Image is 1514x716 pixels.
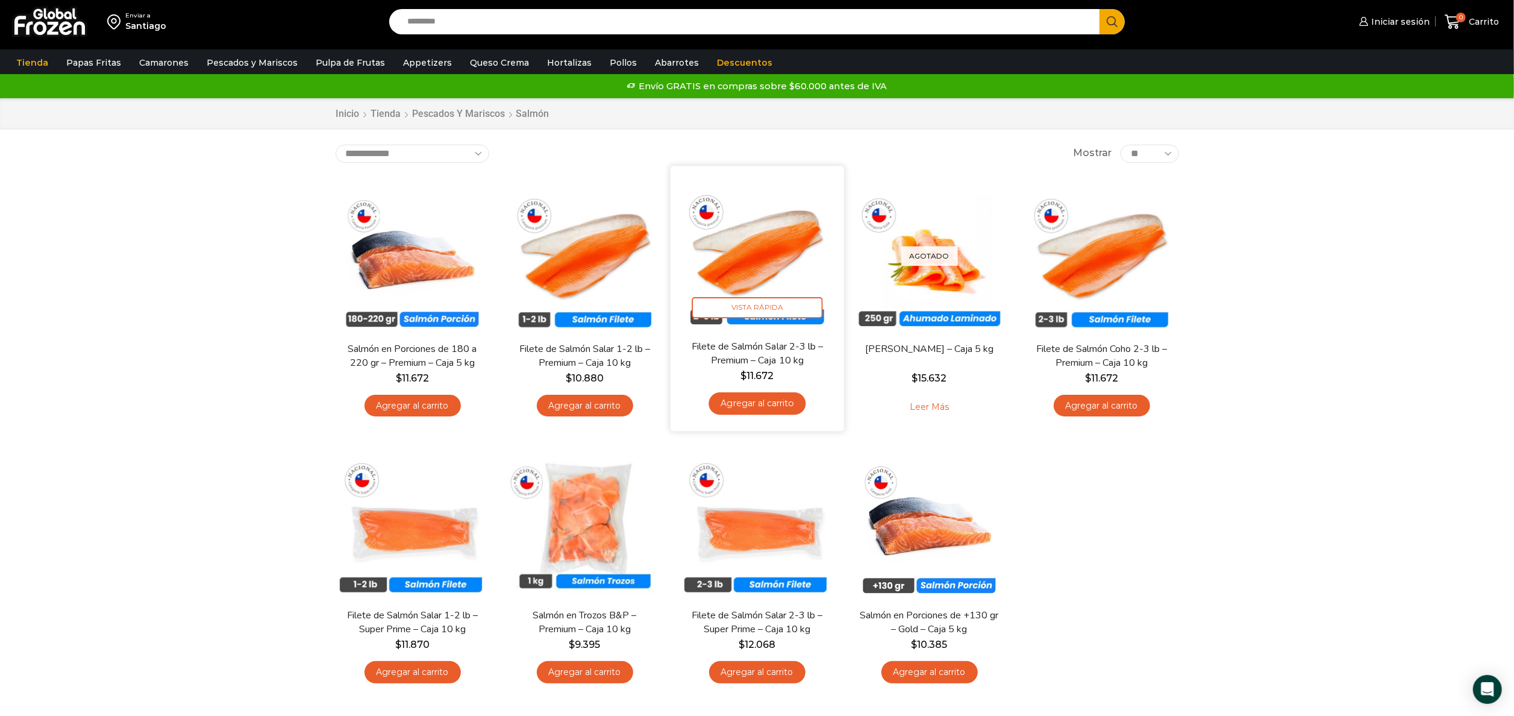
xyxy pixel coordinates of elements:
div: Santiago [125,20,166,32]
button: Search button [1100,9,1125,34]
bdi: 11.672 [396,372,429,384]
a: Salmón en Trozos B&P – Premium – Caja 10 kg [515,609,654,636]
span: $ [739,639,745,650]
a: Filete de Salmón Salar 1-2 lb – Premium – Caja 10 kg [515,342,654,370]
h1: Salmón [516,108,549,119]
a: Hortalizas [541,51,598,74]
a: [PERSON_NAME] – Caja 5 kg [860,342,998,356]
a: Descuentos [711,51,778,74]
a: Filete de Salmón Salar 2-3 lb – Premium – Caja 10 kg [687,339,827,368]
a: Pollos [604,51,643,74]
a: Pulpa de Frutas [310,51,391,74]
bdi: 10.385 [912,639,948,650]
a: Agregar al carrito: “Filete de Salmón Salar 1-2 lb - Super Prime - Caja 10 kg” [364,661,461,683]
a: 0 Carrito [1442,8,1502,36]
span: $ [395,639,401,650]
bdi: 11.672 [740,369,774,381]
a: Salmón en Porciones de +130 gr – Gold – Caja 5 kg [860,609,998,636]
span: $ [1085,372,1091,384]
a: Filete de Salmón Coho 2-3 lb – Premium – Caja 10 kg [1032,342,1171,370]
span: $ [740,369,746,381]
span: $ [569,639,575,650]
a: Inicio [336,107,360,121]
div: Enviar a [125,11,166,20]
a: Tienda [10,51,54,74]
a: Agregar al carrito: “Salmón en Trozos B&P - Premium – Caja 10 kg” [537,661,633,683]
a: Appetizers [397,51,458,74]
nav: Breadcrumb [336,107,549,121]
a: Salmón en Porciones de 180 a 220 gr – Premium – Caja 5 kg [343,342,481,370]
a: Agregar al carrito: “Filete de Salmón Coho 2-3 lb - Premium - Caja 10 kg” [1054,395,1150,417]
bdi: 11.672 [1085,372,1118,384]
bdi: 12.068 [739,639,775,650]
bdi: 11.870 [395,639,430,650]
a: Pescados y Mariscos [201,51,304,74]
span: Iniciar sesión [1368,16,1430,28]
span: Vista Rápida [692,297,822,318]
a: Agregar al carrito: “Filete de Salmón Salar 2-3 lb - Premium - Caja 10 kg” [709,392,805,415]
div: Open Intercom Messenger [1473,675,1502,704]
span: Carrito [1466,16,1499,28]
bdi: 9.395 [569,639,601,650]
span: $ [912,372,918,384]
bdi: 15.632 [912,372,947,384]
a: Filete de Salmón Salar 1-2 lb – Super Prime – Caja 10 kg [343,609,481,636]
a: Tienda [371,107,402,121]
select: Pedido de la tienda [336,145,489,163]
span: 0 [1456,13,1466,22]
a: Filete de Salmón Salar 2-3 lb – Super Prime – Caja 10 kg [687,609,826,636]
a: Queso Crema [464,51,535,74]
a: Agregar al carrito: “Salmón en Porciones de +130 gr - Gold - Caja 5 kg” [881,661,978,683]
span: $ [912,639,918,650]
a: Papas Fritas [60,51,127,74]
a: Agregar al carrito: “Filete de Salmón Salar 1-2 lb – Premium - Caja 10 kg” [537,395,633,417]
bdi: 10.880 [566,372,604,384]
a: Leé más sobre “Salmón Ahumado Laminado - Caja 5 kg” [891,395,968,420]
img: address-field-icon.svg [107,11,125,32]
a: Agregar al carrito: “Filete de Salmón Salar 2-3 lb - Super Prime - Caja 10 kg” [709,661,805,683]
a: Camarones [133,51,195,74]
p: Agotado [901,246,958,266]
a: Agregar al carrito: “Salmón en Porciones de 180 a 220 gr - Premium - Caja 5 kg” [364,395,461,417]
span: $ [396,372,402,384]
span: $ [566,372,572,384]
a: Iniciar sesión [1356,10,1430,34]
a: Abarrotes [649,51,705,74]
a: Pescados y Mariscos [412,107,506,121]
span: Mostrar [1073,146,1112,160]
